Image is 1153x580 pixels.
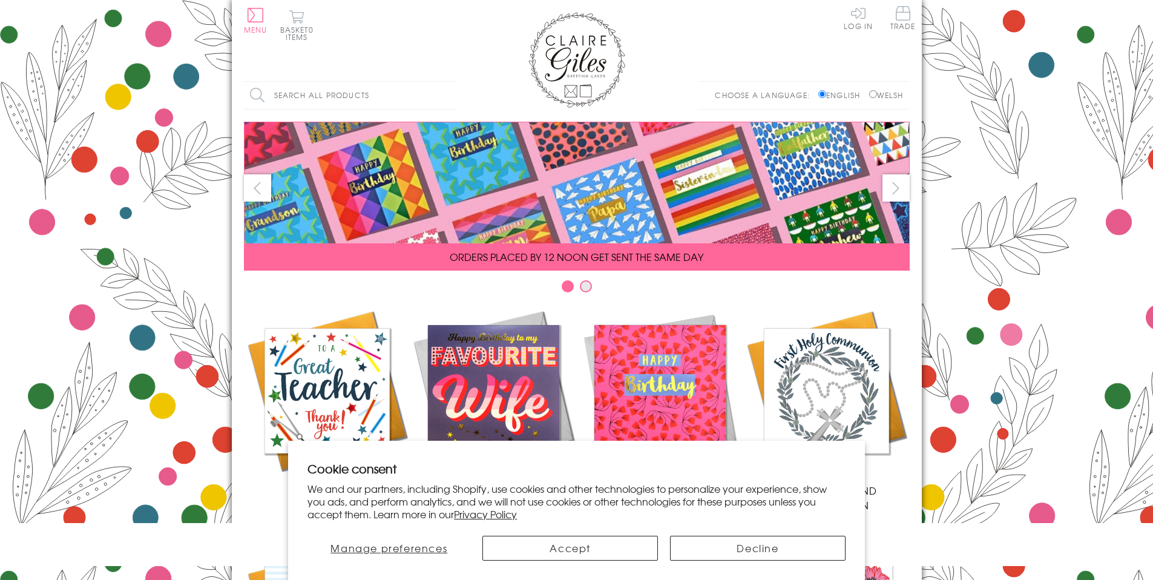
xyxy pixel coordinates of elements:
[715,90,816,101] p: Choose a language:
[307,460,846,477] h2: Cookie consent
[307,483,846,520] p: We and our partners, including Shopify, use cookies and other technologies to personalize your ex...
[286,24,314,42] span: 0 items
[818,90,866,101] label: English
[528,12,625,108] img: Claire Giles Greetings Cards
[244,280,910,298] div: Carousel Pagination
[580,280,592,292] button: Carousel Page 2
[844,6,873,30] a: Log In
[869,90,877,98] input: Welsh
[482,536,658,561] button: Accept
[882,174,910,202] button: next
[244,82,456,109] input: Search all products
[244,308,410,498] a: Academic
[280,10,314,41] button: Basket0 items
[330,541,447,555] span: Manage preferences
[244,8,268,33] button: Menu
[869,90,904,101] label: Welsh
[307,536,470,561] button: Manage preferences
[577,308,743,498] a: Birthdays
[890,6,916,32] a: Trade
[670,536,846,561] button: Decline
[562,280,574,292] button: Carousel Page 1 (Current Slide)
[454,507,517,521] a: Privacy Policy
[244,24,268,35] span: Menu
[743,308,910,512] a: Communion and Confirmation
[890,6,916,30] span: Trade
[244,174,271,202] button: prev
[450,249,703,264] span: ORDERS PLACED BY 12 NOON GET SENT THE SAME DAY
[818,90,826,98] input: English
[444,82,456,109] input: Search
[410,308,577,498] a: New Releases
